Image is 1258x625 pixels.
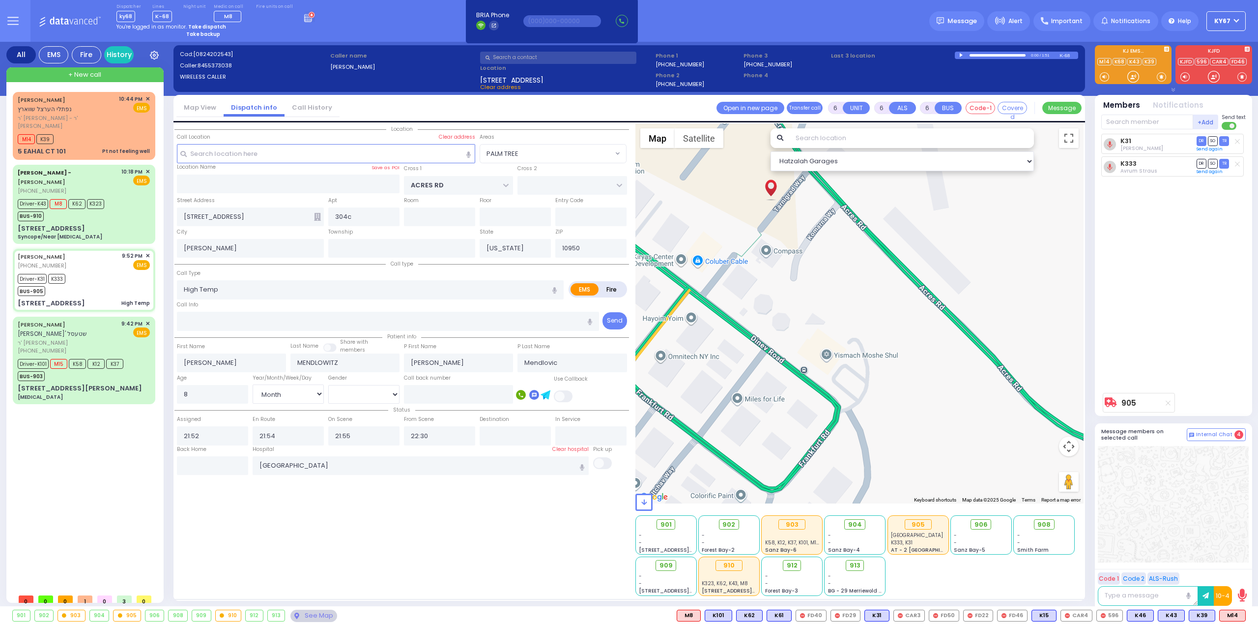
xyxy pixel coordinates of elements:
div: FD46 [997,610,1028,622]
span: 901 [660,520,672,530]
label: Last Name [290,342,318,350]
label: Fire [598,283,626,296]
label: P First Name [404,343,436,351]
a: [PERSON_NAME] [18,169,71,186]
span: Phone 4 [743,71,828,80]
span: Send text [1222,114,1246,121]
div: JACOB MENDLOWITZ [762,173,779,202]
img: red-radio-icon.svg [1101,613,1106,618]
span: 909 [659,561,673,570]
span: נפתלי הערצל שווארץ [18,105,72,113]
span: + New call [68,70,101,80]
label: Use Callback [554,375,588,383]
button: ALS-Rush [1147,572,1179,585]
label: Turn off text [1222,121,1237,131]
span: K58 [69,359,86,369]
label: Caller: [180,61,327,70]
span: - [702,539,705,546]
span: ✕ [145,95,150,103]
label: State [480,228,493,236]
span: - [702,532,705,539]
div: 913 [268,610,285,621]
label: Call Info [177,301,198,309]
button: Code-1 [966,102,995,114]
label: Gender [328,374,347,382]
a: K39 [1143,58,1156,65]
label: Areas [480,133,494,141]
label: Location [480,64,652,72]
span: EMS [133,103,150,113]
span: Phone 1 [656,52,740,60]
label: En Route [253,416,275,423]
span: [PHONE_NUMBER] [18,262,66,269]
span: SO [1208,159,1218,168]
span: [0824202543] [193,50,233,58]
label: Lines [152,4,172,10]
span: Driver-K43 [18,199,48,209]
input: Search location [789,128,1034,148]
span: 4 [1234,430,1243,439]
div: 902 [35,610,54,621]
span: [STREET_ADDRESS] [480,75,543,83]
span: 9:42 PM [121,320,143,327]
span: DR [1197,159,1206,168]
span: 9:52 PM [122,252,143,260]
label: KJFD [1175,49,1252,56]
label: Call Location [177,133,210,141]
span: Avrum Straus [1120,167,1157,175]
a: FD46 [1229,58,1247,65]
span: SO [1208,136,1218,146]
img: red-radio-icon.svg [933,613,938,618]
span: K323, K62, K43, M8 [702,580,748,587]
span: Forest Bay-3 [765,587,798,595]
span: You're logged in as monitor. [116,23,187,30]
button: Message [1042,102,1082,114]
label: Floor [480,197,491,205]
span: [PERSON_NAME]' שטעסל [18,329,87,338]
span: ky68 [116,11,135,22]
button: +Add [1193,115,1219,129]
button: Code 1 [1098,572,1120,585]
img: red-radio-icon.svg [898,613,903,618]
span: EMS [133,327,150,337]
span: BUS-903 [18,371,45,381]
span: Notifications [1111,17,1150,26]
label: Cross 2 [517,165,537,173]
button: Map camera controls [1059,437,1079,456]
span: Alert [1008,17,1023,26]
span: members [340,346,365,354]
button: Toggle fullscreen view [1059,128,1079,148]
div: [STREET_ADDRESS] [18,298,85,308]
div: Year/Month/Week/Day [253,374,324,382]
span: 904 [848,520,862,530]
label: Room [404,197,419,205]
span: K333, K31 [891,539,913,546]
span: - [639,572,642,580]
span: Message [947,16,977,26]
input: Search hospital [253,456,589,475]
span: Important [1051,17,1083,26]
button: 10-4 [1214,586,1232,606]
div: FD40 [796,610,827,622]
span: 0 [38,595,53,603]
div: ALS KJ [677,610,701,622]
button: Drag Pegman onto the map to open Street View [1059,472,1079,492]
span: DR [1197,136,1206,146]
label: Save as POI [372,164,400,171]
span: TR [1219,159,1229,168]
label: Entry Code [555,197,583,205]
label: Dispatcher [116,4,141,10]
span: 3 [117,595,132,603]
div: 903 [778,519,805,530]
div: BLS [1031,610,1057,622]
div: BLS [1158,610,1185,622]
span: [PHONE_NUMBER] [18,187,66,195]
strong: Take dispatch [188,23,226,30]
span: Patient info [382,333,421,340]
span: K37 [106,359,123,369]
span: ✕ [145,168,150,176]
div: Fire [72,46,101,63]
span: TR [1219,136,1229,146]
label: Cad: [180,50,327,59]
div: 912 [246,610,263,621]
